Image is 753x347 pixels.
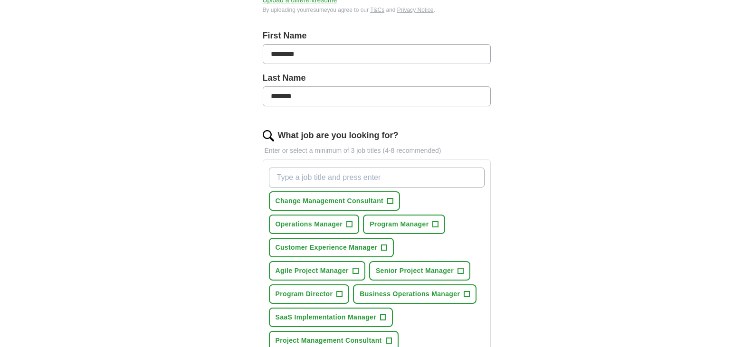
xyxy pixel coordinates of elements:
span: Program Manager [370,219,429,229]
a: T&Cs [370,7,384,13]
button: Program Manager [363,215,445,234]
span: Business Operations Manager [360,289,460,299]
button: Change Management Consultant [269,191,400,211]
label: First Name [263,29,491,42]
label: Last Name [263,72,491,84]
span: Customer Experience Manager [276,243,378,253]
input: Type a job title and press enter [269,168,485,188]
span: Change Management Consultant [276,196,384,206]
span: Project Management Consultant [276,336,382,346]
button: Customer Experience Manager [269,238,394,257]
img: search.png [263,130,274,141]
label: What job are you looking for? [278,129,399,142]
button: Senior Project Manager [369,261,470,281]
button: Agile Project Manager [269,261,365,281]
span: Senior Project Manager [376,266,454,276]
p: Enter or select a minimum of 3 job titles (4-8 recommended) [263,146,491,156]
span: Program Director [276,289,333,299]
button: SaaS Implementation Manager [269,308,393,327]
button: Operations Manager [269,215,360,234]
span: Agile Project Manager [276,266,349,276]
button: Business Operations Manager [353,284,477,304]
span: SaaS Implementation Manager [276,312,377,322]
span: Operations Manager [276,219,343,229]
div: By uploading your resume you agree to our and . [263,6,491,14]
a: Privacy Notice [397,7,434,13]
button: Program Director [269,284,350,304]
